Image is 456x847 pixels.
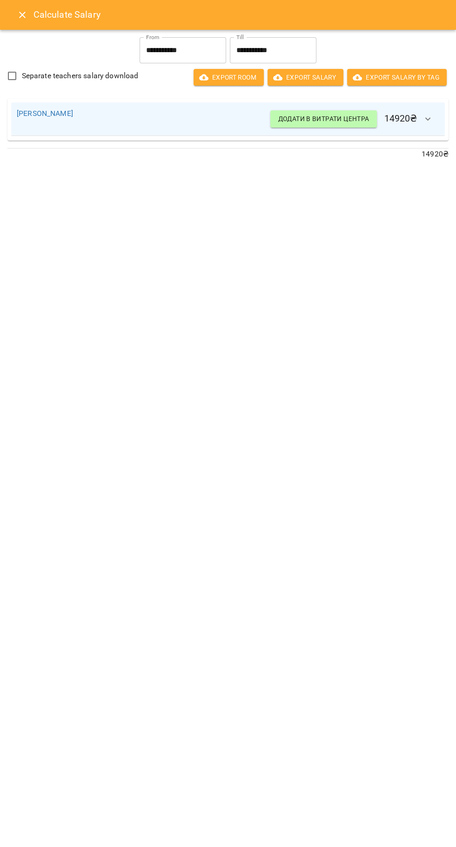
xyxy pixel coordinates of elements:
[270,108,439,130] h6: 14920 ₴
[17,109,73,118] a: [PERSON_NAME]
[268,69,343,86] button: Export Salary
[355,72,439,83] span: Export Salary by Tag
[194,69,264,86] button: Export room
[278,113,369,124] span: Додати в витрати центра
[22,70,139,81] span: Separate teachers salary download
[270,110,376,127] button: Додати в витрати центра
[11,4,34,26] button: Close
[201,72,256,83] span: Export room
[7,149,449,160] p: 14920 ₴
[34,7,445,22] h6: Calculate Salary
[275,72,336,83] span: Export Salary
[347,69,447,86] button: Export Salary by Tag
